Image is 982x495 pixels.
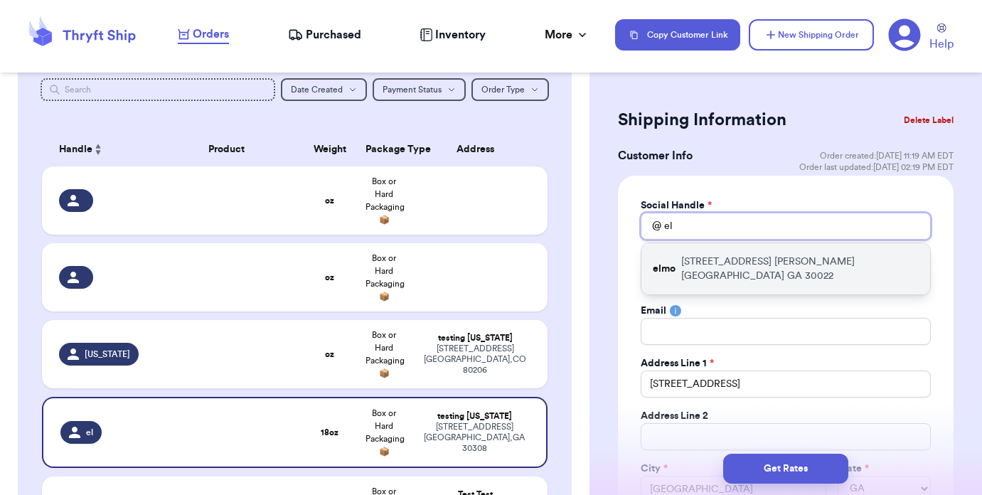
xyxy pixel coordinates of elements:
th: Package Type [357,132,411,166]
div: testing [US_STATE] [420,411,529,422]
button: Copy Customer Link [615,19,740,50]
button: Payment Status [373,78,466,101]
strong: oz [325,196,334,205]
span: Handle [59,142,92,157]
span: Box or Hard Packaging 📦 [365,331,405,378]
span: Box or Hard Packaging 📦 [365,177,405,224]
label: Address Line 1 [641,356,714,371]
strong: oz [325,350,334,358]
th: Weight [303,132,357,166]
strong: oz [325,273,334,282]
label: Social Handle [641,198,712,213]
p: elmo [653,262,676,276]
a: Orders [178,26,229,44]
div: @ [641,213,661,240]
span: Orders [193,26,229,43]
div: More [545,26,589,43]
label: Address Line 2 [641,409,708,423]
span: [US_STATE] [85,348,130,360]
button: New Shipping Order [749,19,874,50]
span: Date Created [291,85,343,94]
button: Order Type [471,78,549,101]
a: Inventory [420,26,486,43]
span: Box or Hard Packaging 📦 [365,254,405,301]
div: testing [US_STATE] [420,333,530,344]
span: Order created: [DATE] 11:19 AM EDT [820,150,954,161]
a: Help [929,23,954,53]
div: [STREET_ADDRESS] [GEOGRAPHIC_DATA] , GA 30308 [420,422,529,454]
span: Order Type [481,85,525,94]
span: el [86,427,93,438]
span: Order last updated: [DATE] 02:19 PM EDT [799,161,954,173]
input: Search [41,78,275,101]
span: Help [929,36,954,53]
th: Product [151,132,303,166]
p: [STREET_ADDRESS] [PERSON_NAME][GEOGRAPHIC_DATA] GA 30022 [681,255,919,283]
button: Delete Label [898,105,959,136]
button: Date Created [281,78,367,101]
span: Payment Status [383,85,442,94]
span: Purchased [306,26,361,43]
span: Inventory [435,26,486,43]
th: Address [412,132,548,166]
h3: Customer Info [618,147,693,164]
button: Sort ascending [92,141,104,158]
h2: Shipping Information [618,109,786,132]
a: Purchased [288,26,361,43]
strong: 18 oz [321,428,338,437]
div: [STREET_ADDRESS] [GEOGRAPHIC_DATA] , CO 80206 [420,344,530,376]
button: Get Rates [723,454,848,484]
label: Email [641,304,666,318]
span: Box or Hard Packaging 📦 [365,409,405,456]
